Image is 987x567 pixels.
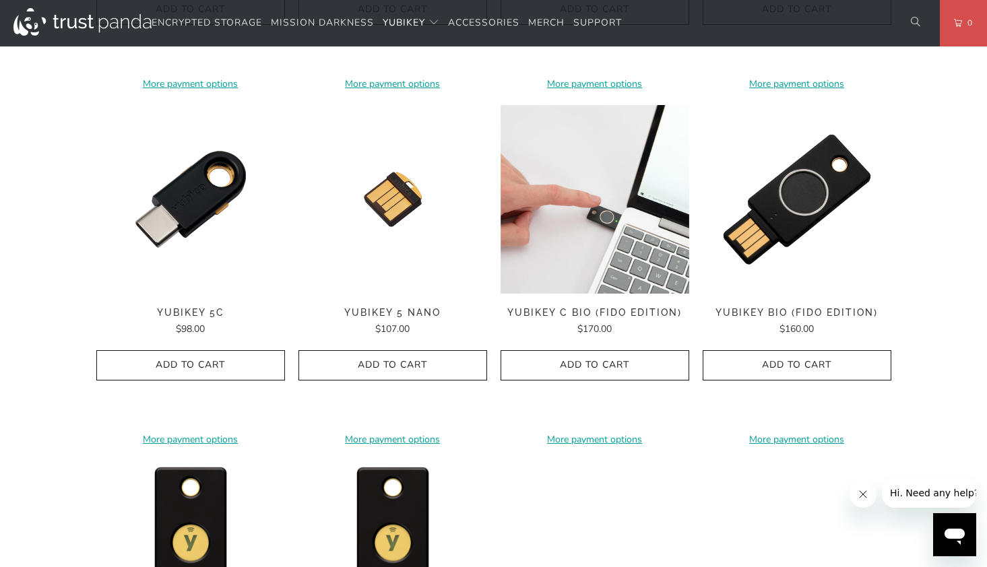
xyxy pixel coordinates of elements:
img: Trust Panda Australia [13,8,152,36]
span: YubiKey Bio (FIDO Edition) [703,307,891,319]
a: YubiKey 5 Nano $107.00 [298,307,487,337]
button: Add to Cart [298,350,487,380]
span: YubiKey [383,16,425,29]
span: $170.00 [577,323,612,335]
a: YubiKey C Bio (FIDO Edition) $170.00 [501,307,689,337]
a: Accessories [448,7,519,39]
span: Merch [528,16,565,29]
nav: Translation missing: en.navigation.header.main_nav [152,7,622,39]
span: $160.00 [779,323,814,335]
a: More payment options [501,432,689,447]
img: YubiKey C Bio (FIDO Edition) - Trust Panda [501,105,689,294]
a: More payment options [703,432,891,447]
a: More payment options [96,77,285,92]
span: $98.00 [176,323,205,335]
span: Hi. Need any help? [8,9,97,20]
a: More payment options [703,77,891,92]
summary: YubiKey [383,7,439,39]
a: Merch [528,7,565,39]
span: YubiKey C Bio (FIDO Edition) [501,307,689,319]
a: YubiKey 5 Nano - Trust Panda YubiKey 5 Nano - Trust Panda [298,105,487,294]
img: YubiKey 5 Nano - Trust Panda [298,105,487,294]
a: Mission Darkness [271,7,374,39]
a: More payment options [96,432,285,447]
button: Add to Cart [703,350,891,380]
span: Encrypted Storage [152,16,262,29]
a: More payment options [501,77,689,92]
span: Mission Darkness [271,16,374,29]
span: Accessories [448,16,519,29]
iframe: Close message [850,481,877,508]
a: Encrypted Storage [152,7,262,39]
a: Support [573,7,622,39]
span: Support [573,16,622,29]
span: 0 [962,15,973,30]
iframe: Message from company [882,478,976,508]
a: More payment options [298,77,487,92]
button: Add to Cart [96,350,285,380]
span: YubiKey 5 Nano [298,307,487,319]
a: YubiKey 5C $98.00 [96,307,285,337]
iframe: Button to launch messaging window [933,513,976,556]
a: More payment options [298,432,487,447]
span: Add to Cart [717,360,877,371]
span: Add to Cart [515,360,675,371]
a: YubiKey Bio (FIDO Edition) - Trust Panda YubiKey Bio (FIDO Edition) - Trust Panda [703,105,891,294]
span: Add to Cart [110,360,271,371]
span: YubiKey 5C [96,307,285,319]
span: Add to Cart [313,360,473,371]
img: YubiKey Bio (FIDO Edition) - Trust Panda [703,105,891,294]
a: YubiKey Bio (FIDO Edition) $160.00 [703,307,891,337]
span: $107.00 [375,323,410,335]
button: Add to Cart [501,350,689,380]
a: YubiKey C Bio (FIDO Edition) - Trust Panda YubiKey C Bio (FIDO Edition) - Trust Panda [501,105,689,294]
img: YubiKey 5C - Trust Panda [96,105,285,294]
a: YubiKey 5C - Trust Panda YubiKey 5C - Trust Panda [96,105,285,294]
